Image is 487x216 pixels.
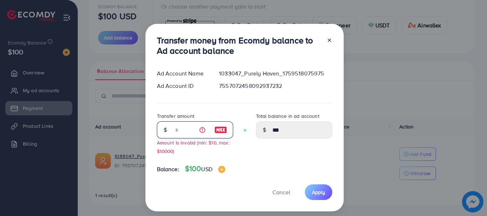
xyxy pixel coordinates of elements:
span: USD [201,165,212,173]
label: Total balance in ad account [256,112,319,120]
img: image [218,166,225,173]
h3: Transfer money from Ecomdy balance to Ad account balance [157,35,321,56]
div: 7557072458092937232 [213,82,338,90]
button: Cancel [263,184,299,200]
small: Amount is invalid (min: $10, max: $10000) [157,139,230,154]
h4: $100 [185,164,225,173]
div: Ad Account ID [151,82,214,90]
span: Cancel [272,188,290,196]
button: Apply [305,184,332,200]
span: Apply [312,189,325,196]
label: Transfer amount [157,112,194,120]
img: image [214,126,227,134]
div: Ad Account Name [151,69,214,78]
span: Balance: [157,165,179,173]
div: 1033047_Purely Haven_1759518075975 [213,69,338,78]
